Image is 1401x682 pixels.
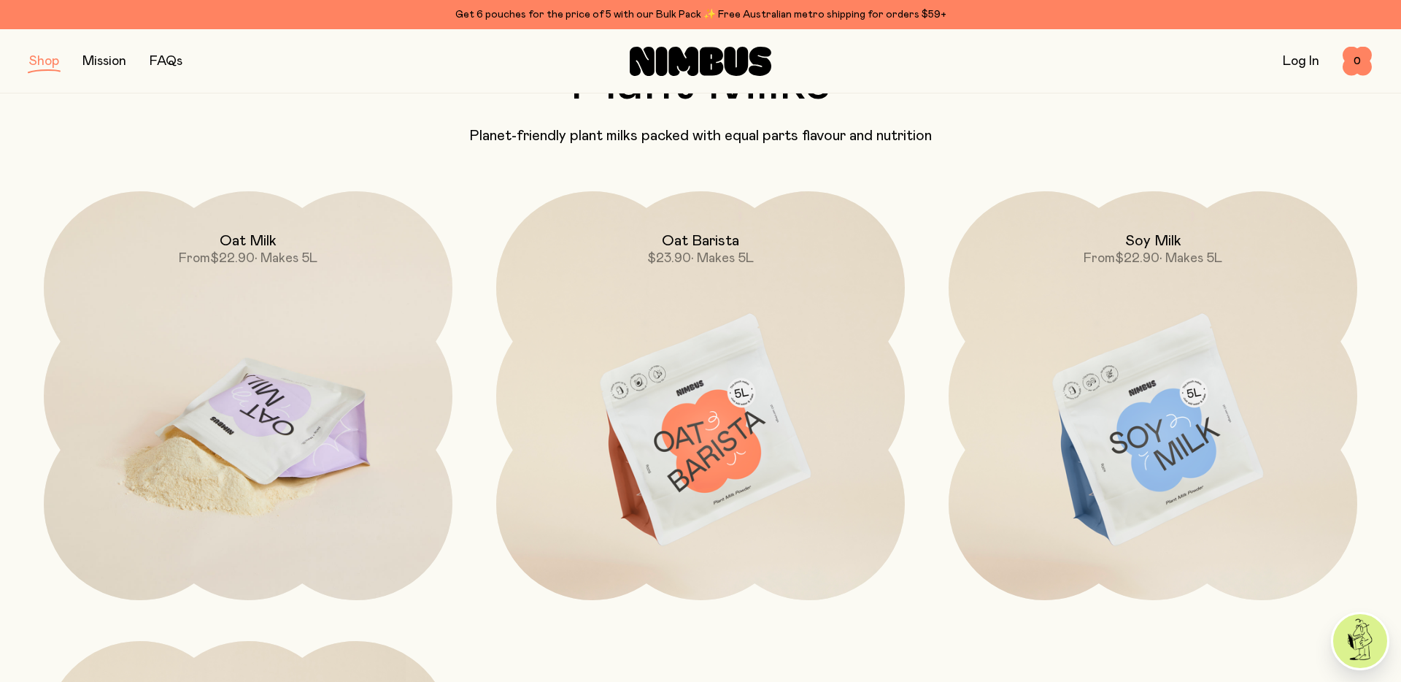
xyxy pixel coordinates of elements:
[662,232,739,250] h2: Oat Barista
[1283,55,1319,68] a: Log In
[179,252,210,265] span: From
[82,55,126,68] a: Mission
[949,191,1357,600] a: Soy MilkFrom$22.90• Makes 5L
[1333,614,1387,668] img: agent
[1343,47,1372,76] button: 0
[210,252,255,265] span: $22.90
[220,232,277,250] h2: Oat Milk
[496,191,905,600] a: Oat Barista$23.90• Makes 5L
[44,191,452,600] a: Oat MilkFrom$22.90• Makes 5L
[150,55,182,68] a: FAQs
[29,6,1372,23] div: Get 6 pouches for the price of 5 with our Bulk Pack ✨ Free Australian metro shipping for orders $59+
[691,252,754,265] span: • Makes 5L
[255,252,317,265] span: • Makes 5L
[1159,252,1222,265] span: • Makes 5L
[647,252,691,265] span: $23.90
[1125,232,1181,250] h2: Soy Milk
[1084,252,1115,265] span: From
[29,127,1372,145] p: Planet-friendly plant milks packed with equal parts flavour and nutrition
[1115,252,1159,265] span: $22.90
